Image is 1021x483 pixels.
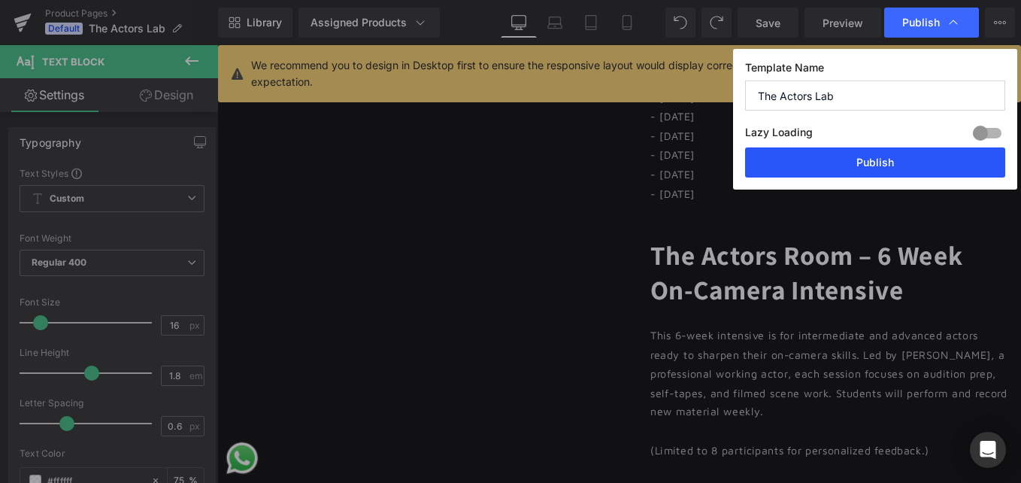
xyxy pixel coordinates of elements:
span: The Actors Room – 6 Week On-Camera Intensive [490,218,844,296]
div: Open Intercom Messenger [970,432,1006,468]
strong: Wednesdays @ 7pm (3 hours) [490,10,674,23]
p: - [DATE] [490,71,895,93]
p: - [DATE] [490,93,895,114]
p: - [DATE] [490,114,895,136]
p: - [DATE] [490,158,895,180]
span: Publish [902,16,940,29]
p: (Limited to 8 participants for personalized feedback.) [490,448,895,470]
button: Publish [745,147,1005,178]
label: Lazy Loading [745,123,813,147]
p: - [DATE] [490,136,895,158]
label: Template Name [745,61,1005,80]
p: - [DATE] [490,50,895,71]
p: This 6-week intensive is for intermediate and advanced actors ready to sharpen their on-camera sk... [490,318,895,427]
